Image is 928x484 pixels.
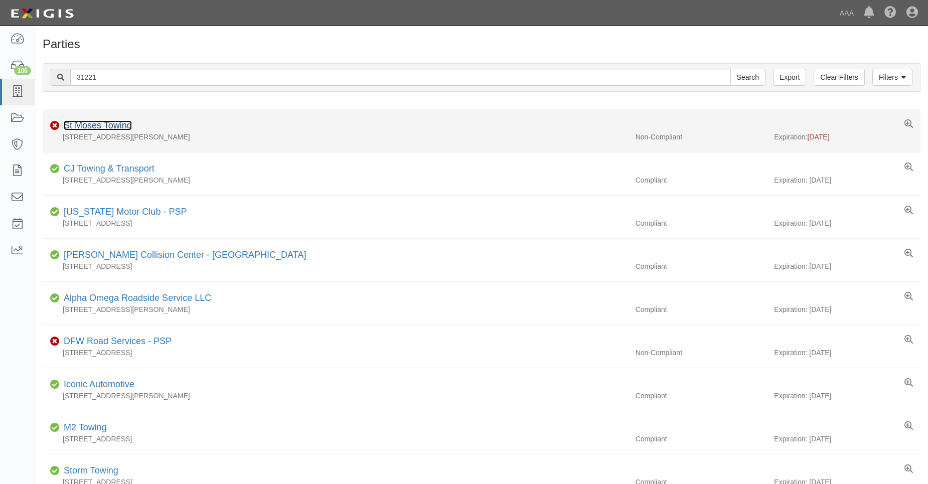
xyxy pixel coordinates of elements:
div: [STREET_ADDRESS][PERSON_NAME] [43,175,628,185]
div: Storm Towing [60,464,118,477]
div: Alpha Omega Roadside Service LLC [60,292,211,305]
div: Non-Compliant [628,132,775,142]
div: Compliant [628,434,775,444]
div: [STREET_ADDRESS][PERSON_NAME] [43,132,628,142]
i: Compliant [50,295,60,302]
div: [STREET_ADDRESS] [43,218,628,228]
a: View results summary [904,421,913,431]
a: Filters [872,69,912,86]
a: Alpha Omega Roadside Service LLC [64,293,211,303]
a: Iconic Automotive [64,379,134,389]
a: Export [773,69,806,86]
div: CJ Towing & Transport [60,163,154,176]
i: Non-Compliant [50,122,60,129]
div: Expiration: [DATE] [774,391,920,401]
a: St Moses Towing [64,120,132,130]
div: Expiration: [DATE] [774,218,920,228]
i: Compliant [50,252,60,259]
a: View results summary [904,206,913,216]
a: View results summary [904,249,913,259]
a: Clear Filters [814,69,864,86]
div: Expiration: [774,132,920,142]
div: M2 Towing [60,421,107,434]
div: Expiration: [DATE] [774,434,920,444]
i: Non-Compliant [50,338,60,345]
a: View results summary [904,292,913,302]
a: View results summary [904,464,913,474]
div: [STREET_ADDRESS] [43,261,628,271]
span: [DATE] [807,133,829,141]
a: CJ Towing & Transport [64,164,154,174]
h1: Parties [43,38,920,51]
i: Compliant [50,209,60,216]
div: Compliant [628,218,775,228]
div: [STREET_ADDRESS][PERSON_NAME] [43,304,628,314]
div: Iconic Automotive [60,378,134,391]
div: [STREET_ADDRESS] [43,434,628,444]
a: M2 Towing [64,422,107,432]
a: View results summary [904,119,913,129]
input: Search [730,69,765,86]
i: Compliant [50,166,60,173]
div: 106 [14,66,31,75]
div: Compliant [628,175,775,185]
div: Compliant [628,391,775,401]
div: St Moses Towing [60,119,132,132]
div: Compliant [628,261,775,271]
a: Storm Towing [64,465,118,475]
i: Compliant [50,467,60,474]
a: View results summary [904,378,913,388]
a: View results summary [904,335,913,345]
a: [US_STATE] Motor Club - PSP [64,207,187,217]
i: Compliant [50,381,60,388]
a: View results summary [904,163,913,173]
div: [STREET_ADDRESS][PERSON_NAME] [43,391,628,401]
a: [PERSON_NAME] Collision Center - [GEOGRAPHIC_DATA] [64,250,306,260]
div: [STREET_ADDRESS] [43,348,628,358]
div: Non-Compliant [628,348,775,358]
a: AAA [835,3,859,23]
div: Seidner's Collision Center - Montebello [60,249,306,262]
div: Expiration: [DATE] [774,348,920,358]
a: DFW Road Services - PSP [64,336,172,346]
i: Compliant [50,424,60,431]
img: logo-5460c22ac91f19d4615b14bd174203de0afe785f0fc80cf4dbbc73dc1793850b.png [8,5,77,23]
div: Expiration: [DATE] [774,175,920,185]
input: Search [70,69,731,86]
div: Expiration: [DATE] [774,261,920,271]
i: Help Center - Complianz [884,7,896,19]
div: DFW Road Services - PSP [60,335,172,348]
div: Expiration: [DATE] [774,304,920,314]
div: Compliant [628,304,775,314]
div: Texas Motor Club - PSP [60,206,187,219]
